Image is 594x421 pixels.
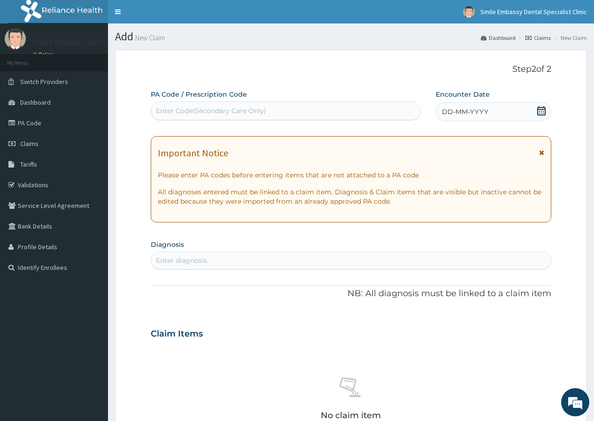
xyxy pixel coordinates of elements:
[115,31,587,43] h1: Add
[33,51,55,58] a: Online
[20,139,39,148] span: Claims
[151,240,184,249] label: Diagnosis
[158,170,544,180] p: Please enter PA codes before entering items that are not attached to a PA code
[5,28,26,49] img: User Image
[33,38,173,46] p: Smile Embassy Dental Specialist Clinic
[158,187,544,206] p: All diagnoses entered must be linked to a claim item. Diagnosis & Claim Items that are visible bu...
[20,77,68,86] span: Switch Providers
[54,118,130,213] span: We're online!
[525,34,551,42] a: Claims
[321,411,381,420] p: No claim item
[442,107,488,116] span: DD-MM-YYYY
[480,8,587,16] span: Smile Embassy Dental Specialist Clinic
[158,148,228,158] h1: Important Notice
[20,98,51,107] span: Dashboard
[151,288,551,300] p: NB: All diagnosis must be linked to a claim item
[133,34,165,41] small: New Claim
[49,53,158,65] div: Chat with us now
[17,47,38,70] img: d_794563401_company_1708531726252_794563401
[156,106,266,115] div: Enter Code(Secondary Care Only)
[151,90,247,99] label: PA Code / Prescription Code
[151,64,551,75] p: Step 2 of 2
[154,5,177,27] div: Minimize live chat window
[463,6,475,18] img: User Image
[156,256,207,265] div: Enter diagnosis
[481,34,516,42] a: Dashboard
[436,90,490,99] label: Encounter Date
[552,34,587,42] li: New Claim
[20,160,37,168] span: Tariffs
[151,329,203,339] h3: Claim Items
[5,256,179,289] textarea: Type your message and hit 'Enter'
